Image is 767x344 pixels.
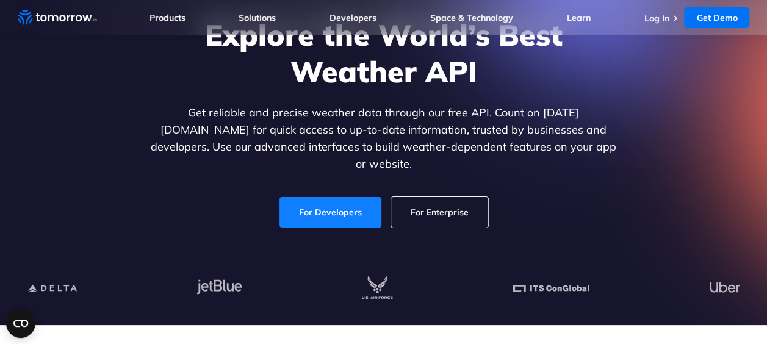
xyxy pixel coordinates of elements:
a: Space & Technology [430,12,513,23]
a: Learn [567,12,591,23]
a: Log In [644,13,669,24]
a: Developers [329,12,376,23]
a: Solutions [239,12,276,23]
a: Get Demo [684,7,749,28]
h1: Explore the World’s Best Weather API [148,16,619,90]
p: Get reliable and precise weather data through our free API. Count on [DATE][DOMAIN_NAME] for quic... [148,104,619,173]
a: For Developers [279,197,381,228]
button: Open CMP widget [6,309,35,338]
a: Home link [18,9,97,27]
a: Products [149,12,185,23]
a: For Enterprise [391,197,488,228]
